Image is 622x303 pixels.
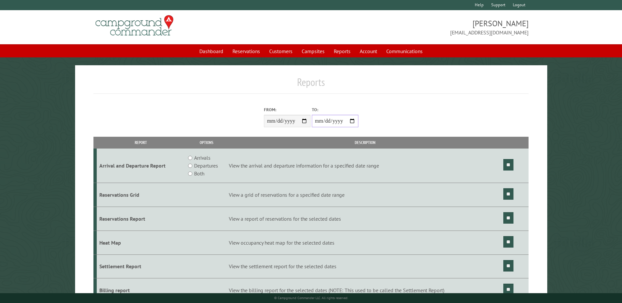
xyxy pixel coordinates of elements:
[330,45,354,57] a: Reports
[312,107,358,113] label: To:
[195,45,227,57] a: Dashboard
[97,149,185,183] td: Arrival and Departure Report
[97,254,185,278] td: Settlement Report
[228,207,502,231] td: View a report of reservations for the selected dates
[228,231,502,254] td: View occupancy heat map for the selected dates
[356,45,381,57] a: Account
[228,278,502,302] td: View the billing report for the selected dates (NOTE: This used to be called the Settlement Report)
[194,162,218,170] label: Departures
[228,183,502,207] td: View a grid of reservations for a specified date range
[185,137,228,148] th: Options
[311,18,529,36] span: [PERSON_NAME] [EMAIL_ADDRESS][DOMAIN_NAME]
[228,137,502,148] th: Description
[97,278,185,302] td: Billing report
[274,296,348,300] small: © Campground Commander LLC. All rights reserved.
[97,137,185,148] th: Report
[93,13,175,38] img: Campground Commander
[194,154,211,162] label: Arrivals
[97,207,185,231] td: Reservations Report
[228,254,502,278] td: View the settlement report for the selected dates
[194,170,204,177] label: Both
[264,107,311,113] label: From:
[228,149,502,183] td: View the arrival and departure information for a specified date range
[97,231,185,254] td: Heat Map
[265,45,296,57] a: Customers
[93,76,528,94] h1: Reports
[97,183,185,207] td: Reservations Grid
[229,45,264,57] a: Reservations
[298,45,329,57] a: Campsites
[382,45,427,57] a: Communications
